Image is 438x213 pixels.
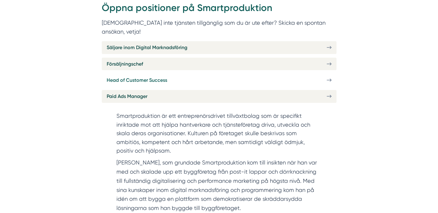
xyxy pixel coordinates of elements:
[102,58,337,70] a: Försäljningschef
[107,60,143,68] span: Försäljningschef
[102,74,337,86] a: Head of Customer Success
[107,44,187,51] span: Säljare inom Digital Marknadsföring
[102,18,337,36] p: [DEMOGRAPHIC_DATA] inte tjänsten tillgänglig som du är ute efter? Skicka en spontan ansökan, vetja!
[102,1,337,18] h2: Öppna positioner på Smartproduktion
[107,92,147,100] span: Paid Ads Manager
[107,76,167,84] span: Head of Customer Success
[116,112,322,158] section: Smartproduktion är ett entreprenörsdrivet tillväxtbolag som är specifikt inriktade mot att hjälpa...
[102,90,337,103] a: Paid Ads Manager
[102,41,337,54] a: Säljare inom Digital Marknadsföring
